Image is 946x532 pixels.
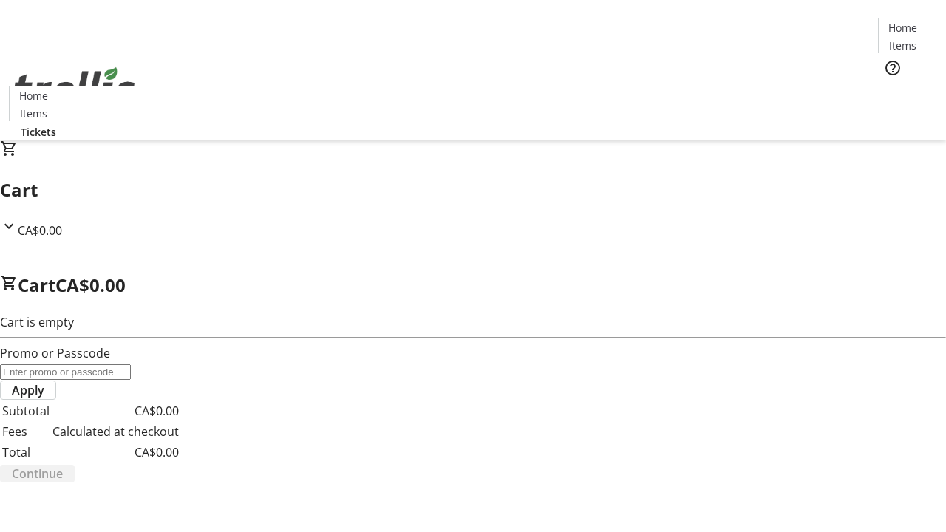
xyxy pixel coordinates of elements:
[879,20,926,35] a: Home
[20,106,47,121] span: Items
[52,422,180,441] td: Calculated at checkout
[9,124,68,140] a: Tickets
[52,443,180,462] td: CA$0.00
[879,38,926,53] a: Items
[55,273,126,297] span: CA$0.00
[1,401,50,420] td: Subtotal
[878,53,908,83] button: Help
[888,20,917,35] span: Home
[21,124,56,140] span: Tickets
[9,51,140,125] img: Orient E2E Organization Bm2olJiWBX's Logo
[10,106,57,121] a: Items
[1,443,50,462] td: Total
[890,86,925,101] span: Tickets
[18,222,62,239] span: CA$0.00
[1,422,50,441] td: Fees
[889,38,916,53] span: Items
[12,381,44,399] span: Apply
[52,401,180,420] td: CA$0.00
[19,88,48,103] span: Home
[878,86,937,101] a: Tickets
[10,88,57,103] a: Home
